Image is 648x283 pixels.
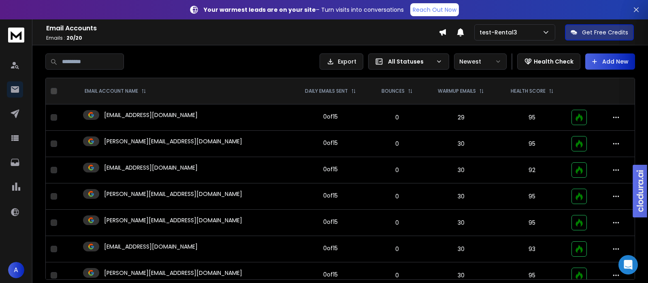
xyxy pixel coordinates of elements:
p: 0 [375,166,420,174]
div: EMAIL ACCOUNT NAME [85,88,146,94]
button: A [8,262,24,278]
td: 95 [497,210,567,236]
div: 0 of 15 [323,244,338,252]
p: 0 [375,245,420,253]
td: 30 [424,131,497,157]
p: Health Check [534,57,573,66]
p: [PERSON_NAME][EMAIL_ADDRESS][DOMAIN_NAME] [104,190,242,198]
td: 30 [424,157,497,183]
img: logo [8,28,24,43]
button: Newest [454,53,507,70]
button: Add New [585,53,635,70]
p: [EMAIL_ADDRESS][DOMAIN_NAME] [104,111,198,119]
p: 0 [375,192,420,200]
p: 0 [375,113,420,121]
td: 29 [424,104,497,131]
td: 92 [497,157,567,183]
button: Health Check [517,53,580,70]
p: 0 [375,140,420,148]
td: 30 [424,236,497,262]
p: WARMUP EMAILS [438,88,476,94]
button: Get Free Credits [565,24,634,40]
p: [PERSON_NAME][EMAIL_ADDRESS][DOMAIN_NAME] [104,269,242,277]
p: Reach Out Now [413,6,456,14]
td: 30 [424,183,497,210]
div: 0 of 15 [323,270,338,279]
p: BOUNCES [382,88,405,94]
p: [EMAIL_ADDRESS][DOMAIN_NAME] [104,164,198,172]
td: 95 [497,104,567,131]
td: 95 [497,183,567,210]
p: [EMAIL_ADDRESS][DOMAIN_NAME] [104,243,198,251]
p: 0 [375,219,420,227]
div: 0 of 15 [323,139,338,147]
p: [PERSON_NAME][EMAIL_ADDRESS][DOMAIN_NAME] [104,216,242,224]
p: DAILY EMAILS SENT [305,88,348,94]
p: Emails : [46,35,439,41]
td: 30 [424,210,497,236]
td: 93 [497,236,567,262]
div: 0 of 15 [323,218,338,226]
td: 95 [497,131,567,157]
div: 0 of 15 [323,165,338,173]
div: 0 of 15 [323,113,338,121]
h1: Email Accounts [46,23,439,33]
span: 20 / 20 [66,34,82,41]
p: HEALTH SCORE [511,88,546,94]
p: – Turn visits into conversations [204,6,404,14]
p: 0 [375,271,420,279]
button: Export [320,53,363,70]
div: Open Intercom Messenger [618,255,638,274]
p: All Statuses [388,57,433,66]
p: [PERSON_NAME][EMAIL_ADDRESS][DOMAIN_NAME] [104,137,242,145]
div: 0 of 15 [323,192,338,200]
p: test-Rental3 [480,28,520,36]
a: Reach Out Now [410,3,459,16]
strong: Your warmest leads are on your site [204,6,316,14]
p: Get Free Credits [582,28,628,36]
